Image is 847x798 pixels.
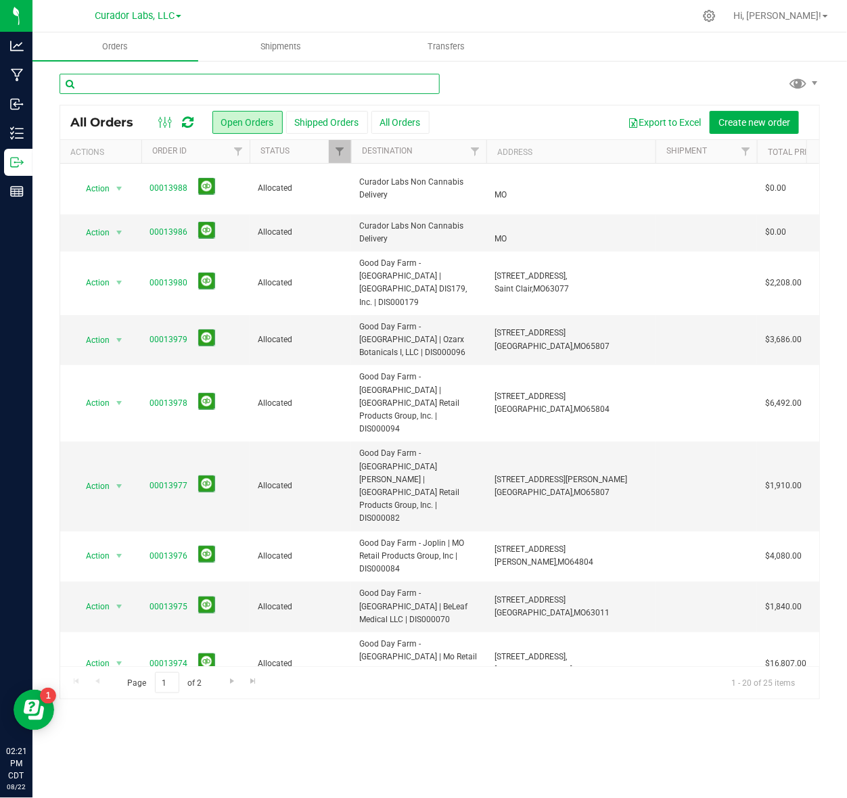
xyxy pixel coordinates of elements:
a: Go to the last page [244,672,263,690]
span: select [111,394,128,413]
span: MO [533,284,545,294]
span: 63011 [586,608,610,617]
span: [PERSON_NAME], [495,557,557,567]
iframe: Resource center unread badge [40,688,56,704]
span: select [111,331,128,350]
span: select [111,273,128,292]
span: Transfers [409,41,483,53]
span: Good Day Farm - [GEOGRAPHIC_DATA] | Ozarx Botanicals I, LLC | DIS000096 [359,321,478,360]
inline-svg: Inbound [10,97,24,111]
inline-svg: Inventory [10,126,24,140]
span: MO [574,488,586,497]
span: Allocated [258,333,343,346]
inline-svg: Analytics [10,39,24,53]
span: $1,840.00 [765,601,802,613]
span: [STREET_ADDRESS] [495,392,566,401]
span: MO [574,342,586,351]
div: Actions [70,147,136,157]
span: [STREET_ADDRESS] [495,328,566,337]
iframe: Resource center [14,690,54,730]
span: Allocated [258,277,343,289]
div: Manage settings [701,9,718,22]
span: Create new order [718,117,790,128]
span: [STREET_ADDRESS][PERSON_NAME] [495,475,627,484]
span: [STREET_ADDRESS], [495,652,567,661]
span: $1,910.00 [765,479,802,492]
span: Saint Clair, [495,284,533,294]
span: $4,080.00 [765,550,802,563]
span: Allocated [258,397,343,410]
span: select [111,179,128,198]
a: Total Price [768,147,817,157]
span: [STREET_ADDRESS], [495,271,567,281]
span: 63077 [545,284,569,294]
inline-svg: Manufacturing [10,68,24,82]
span: Curador Labs, LLC [95,10,175,22]
a: Filter [464,140,486,163]
span: Good Day Farm - [GEOGRAPHIC_DATA] [PERSON_NAME] | [GEOGRAPHIC_DATA] Retail Products Group, Inc. |... [359,447,478,525]
a: 00013976 [150,550,187,563]
a: 00013986 [150,226,187,239]
input: 1 [155,672,179,693]
span: [GEOGRAPHIC_DATA], [495,404,574,414]
button: Shipped Orders [286,111,368,134]
span: Curador Labs Non Cannabis Delivery [359,176,478,202]
span: Good Day Farm - Joplin | MO Retail Products Group, Inc | DIS000084 [359,537,478,576]
span: Action [74,179,110,198]
span: MO [574,608,586,617]
span: Allocated [258,226,343,239]
span: Good Day Farm - [GEOGRAPHIC_DATA] | [GEOGRAPHIC_DATA] DIS179, Inc. | DIS000179 [359,257,478,309]
button: Export to Excel [619,111,710,134]
span: Allocated [258,550,343,563]
span: [STREET_ADDRESS] [495,544,566,554]
span: Action [74,394,110,413]
span: select [111,654,128,673]
span: [GEOGRAPHIC_DATA], [495,608,574,617]
span: [STREET_ADDRESS] [495,595,566,605]
p: 08/22 [6,782,26,792]
a: 00013975 [150,601,187,613]
span: 64804 [570,557,593,567]
span: Action [74,331,110,350]
span: Action [74,546,110,565]
span: 65804 [586,404,610,414]
span: Good Day Farm - [GEOGRAPHIC_DATA] | Mo Retail Products Group, Inc. | DIS000213 [359,638,478,690]
span: Hi, [PERSON_NAME]! [733,10,821,21]
span: [GEOGRAPHIC_DATA], [495,665,574,674]
span: Action [74,654,110,673]
span: Good Day Farm - [GEOGRAPHIC_DATA] | [GEOGRAPHIC_DATA] Retail Products Group, Inc. | DIS000094 [359,371,478,436]
th: Address [486,140,656,164]
span: Allocated [258,601,343,613]
a: Shipments [198,32,364,61]
a: Filter [735,140,757,163]
span: MO [557,557,570,567]
a: 00013974 [150,657,187,670]
a: Order ID [152,146,187,156]
span: Action [74,477,110,496]
a: Transfers [364,32,530,61]
a: Orders [32,32,198,61]
span: select [111,597,128,616]
span: MO [574,404,586,414]
span: MO [574,665,586,674]
span: Action [74,223,110,242]
span: Allocated [258,657,343,670]
span: MO [495,234,507,243]
inline-svg: Reports [10,185,24,198]
a: Filter [227,140,250,163]
p: 02:21 PM CDT [6,745,26,782]
inline-svg: Outbound [10,156,24,169]
span: $0.00 [765,226,786,239]
button: Open Orders [212,111,283,134]
span: $6,492.00 [765,397,802,410]
input: Search Order ID, Destination, Customer PO... [60,74,440,94]
span: Allocated [258,479,343,492]
a: 00013979 [150,333,187,346]
a: Shipment [666,146,707,156]
a: 00013978 [150,397,187,410]
span: [GEOGRAPHIC_DATA], [495,342,574,351]
a: Filter [329,140,351,163]
span: $16,807.00 [765,657,806,670]
span: Curador Labs Non Cannabis Delivery [359,220,478,245]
